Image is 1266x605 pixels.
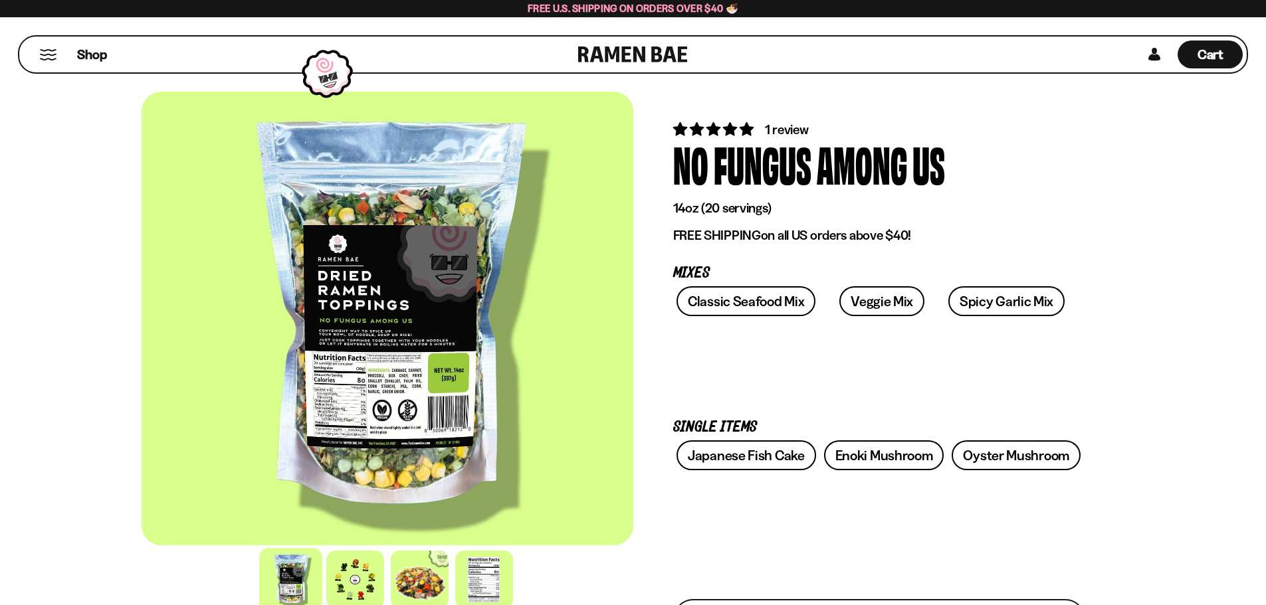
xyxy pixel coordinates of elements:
[839,286,924,316] a: Veggie Mix
[912,139,945,189] div: Us
[948,286,1065,316] a: Spicy Garlic Mix
[528,2,738,15] span: Free U.S. Shipping on Orders over $40 🍜
[77,41,107,68] a: Shop
[824,440,944,470] a: Enoki Mushroom
[673,139,708,189] div: No
[39,49,57,60] button: Mobile Menu Trigger
[952,440,1081,470] a: Oyster Mushroom
[673,267,1085,280] p: Mixes
[673,121,756,137] span: 5.00 stars
[1178,37,1243,72] a: Cart
[817,139,907,189] div: Among
[673,421,1085,434] p: Single Items
[77,46,107,64] span: Shop
[677,440,816,470] a: Japanese Fish Cake
[673,227,761,243] strong: FREE SHIPPING
[673,200,1085,216] p: 14oz (20 servings)
[1198,46,1223,62] span: Cart
[714,139,811,189] div: Fungus
[677,286,815,316] a: Classic Seafood Mix
[673,227,1085,244] p: on all US orders above $40!
[765,122,809,137] span: 1 review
